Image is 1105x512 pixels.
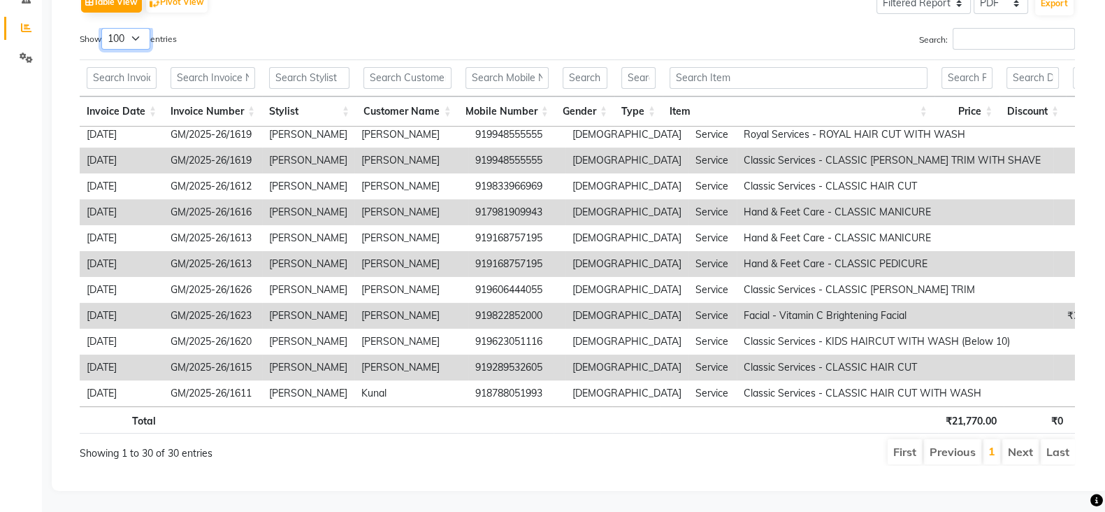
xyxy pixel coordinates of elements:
[621,67,656,89] input: Search Type
[80,329,164,355] td: [DATE]
[80,355,164,381] td: [DATE]
[565,355,688,381] td: [DEMOGRAPHIC_DATA]
[465,67,549,89] input: Search Mobile Number
[468,277,565,303] td: 919606444055
[565,173,688,199] td: [DEMOGRAPHIC_DATA]
[468,122,565,148] td: 919948555555
[262,199,354,225] td: [PERSON_NAME]
[1006,67,1059,89] input: Search Discount
[354,251,468,277] td: [PERSON_NAME]
[164,225,262,251] td: GM/2025-26/1613
[1004,406,1070,434] th: ₹0
[468,148,565,173] td: 919948555555
[999,97,1066,127] th: Discount: activate to sort column ascending
[164,173,262,199] td: GM/2025-26/1612
[688,329,737,355] td: Service
[688,148,737,173] td: Service
[262,277,354,303] td: [PERSON_NAME]
[737,173,1053,199] td: Classic Services - CLASSIC HAIR CUT
[688,303,737,329] td: Service
[688,122,737,148] td: Service
[164,97,262,127] th: Invoice Number: activate to sort column ascending
[565,277,688,303] td: [DEMOGRAPHIC_DATA]
[164,303,262,329] td: GM/2025-26/1623
[80,225,164,251] td: [DATE]
[663,97,934,127] th: Item: activate to sort column ascending
[565,381,688,406] td: [DEMOGRAPHIC_DATA]
[934,97,1000,127] th: Price: activate to sort column ascending
[262,251,354,277] td: [PERSON_NAME]
[262,303,354,329] td: [PERSON_NAME]
[354,199,468,225] td: [PERSON_NAME]
[80,122,164,148] td: [DATE]
[354,329,468,355] td: [PERSON_NAME]
[919,28,1075,50] label: Search:
[988,444,995,458] a: 1
[953,28,1075,50] input: Search:
[262,122,354,148] td: [PERSON_NAME]
[354,381,468,406] td: Kunal
[670,67,927,89] input: Search Item
[737,122,1053,148] td: Royal Services - ROYAL HAIR CUT WITH WASH
[363,67,452,89] input: Search Customer Name
[565,329,688,355] td: [DEMOGRAPHIC_DATA]
[468,199,565,225] td: 917981909943
[614,97,663,127] th: Type: activate to sort column ascending
[262,148,354,173] td: [PERSON_NAME]
[164,122,262,148] td: GM/2025-26/1619
[938,406,1004,434] th: ₹21,770.00
[164,251,262,277] td: GM/2025-26/1613
[737,381,1053,406] td: Classic Services - CLASSIC HAIR CUT WITH WASH
[688,173,737,199] td: Service
[468,355,565,381] td: 919289532605
[80,251,164,277] td: [DATE]
[565,225,688,251] td: [DEMOGRAPHIC_DATA]
[354,173,468,199] td: [PERSON_NAME]
[565,148,688,173] td: [DEMOGRAPHIC_DATA]
[565,251,688,277] td: [DEMOGRAPHIC_DATA]
[563,67,607,89] input: Search Gender
[468,251,565,277] td: 919168757195
[164,199,262,225] td: GM/2025-26/1616
[80,28,177,50] label: Show entries
[565,303,688,329] td: [DEMOGRAPHIC_DATA]
[80,97,164,127] th: Invoice Date: activate to sort column ascending
[354,277,468,303] td: [PERSON_NAME]
[80,277,164,303] td: [DATE]
[262,225,354,251] td: [PERSON_NAME]
[354,148,468,173] td: [PERSON_NAME]
[737,225,1053,251] td: Hand & Feet Care - CLASSIC MANICURE
[164,148,262,173] td: GM/2025-26/1619
[356,97,458,127] th: Customer Name: activate to sort column ascending
[737,251,1053,277] td: Hand & Feet Care - CLASSIC PEDICURE
[565,122,688,148] td: [DEMOGRAPHIC_DATA]
[164,277,262,303] td: GM/2025-26/1626
[171,67,255,89] input: Search Invoice Number
[87,67,157,89] input: Search Invoice Date
[468,303,565,329] td: 919822852000
[737,355,1053,381] td: Classic Services - CLASSIC HAIR CUT
[468,225,565,251] td: 919168757195
[468,173,565,199] td: 919833966969
[354,303,468,329] td: [PERSON_NAME]
[468,329,565,355] td: 919623051116
[164,329,262,355] td: GM/2025-26/1620
[354,225,468,251] td: [PERSON_NAME]
[164,355,262,381] td: GM/2025-26/1615
[737,303,1053,329] td: Facial - Vitamin C Brightening Facial
[262,355,354,381] td: [PERSON_NAME]
[262,173,354,199] td: [PERSON_NAME]
[354,122,468,148] td: [PERSON_NAME]
[688,355,737,381] td: Service
[262,97,356,127] th: Stylist: activate to sort column ascending
[80,303,164,329] td: [DATE]
[737,329,1053,355] td: Classic Services - KIDS HAIRCUT WITH WASH (Below 10)
[458,97,556,127] th: Mobile Number: activate to sort column ascending
[262,381,354,406] td: [PERSON_NAME]
[80,406,163,434] th: Total
[737,199,1053,225] td: Hand & Feet Care - CLASSIC MANICURE
[688,251,737,277] td: Service
[688,225,737,251] td: Service
[941,67,993,89] input: Search Price
[80,173,164,199] td: [DATE]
